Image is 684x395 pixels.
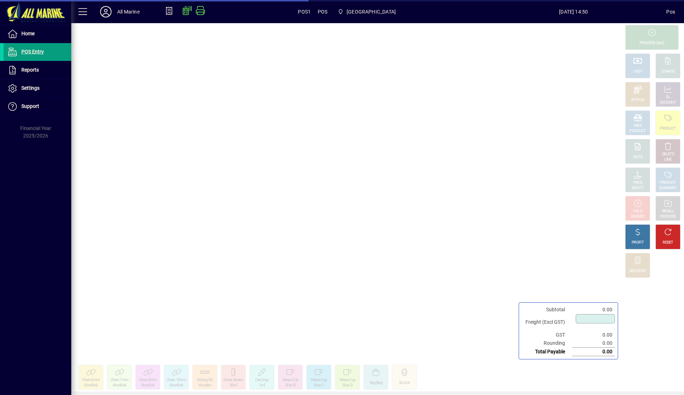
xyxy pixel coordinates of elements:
a: Support [4,98,71,115]
div: PROCESS SALE [639,41,664,46]
span: POS [318,6,328,17]
td: 0.00 [572,348,615,356]
div: DISCOUNT [629,269,646,274]
div: Rag Bag [369,380,382,386]
td: 0.00 [572,306,615,314]
div: Mixing Sti [197,378,213,383]
div: PRODUCT [660,126,676,131]
div: Meas Cup [311,378,327,383]
div: Shortlink [84,383,98,388]
td: Freight (Excl GST) [522,314,572,331]
div: RESET [663,240,673,245]
div: HOLD [633,209,642,214]
div: 2LCont [399,380,410,386]
div: Chain 7mm [110,378,129,383]
span: Support [21,103,39,109]
div: PRODUCT [660,180,676,186]
div: ACCOUNT [660,100,676,105]
td: Total Payable [522,348,572,356]
div: Meas Cup [283,378,298,383]
div: DELETE [662,152,674,157]
div: Shortlink [170,383,183,388]
div: Size C [314,383,324,388]
div: NOTE [633,155,642,160]
div: All Marine [117,6,140,17]
td: Subtotal [522,306,572,314]
div: EFTPOS [631,98,644,103]
div: PRODUCT [629,129,646,134]
span: Reports [21,67,39,73]
div: MISC [633,123,642,129]
span: Settings [21,85,40,91]
span: Port Road [335,5,399,18]
div: SELECT [632,186,644,191]
div: Pos [666,6,675,17]
div: INVOICE [631,214,644,219]
td: GST [522,331,572,339]
a: Reports [4,61,71,79]
div: Shortlink [113,383,126,388]
td: 0.00 [572,339,615,348]
div: PRICE [633,180,643,186]
div: Size B [285,383,295,388]
div: RECALL [662,209,674,214]
div: LINE [664,157,672,162]
span: Home [21,31,35,36]
span: POS Entry [21,49,44,54]
div: Shortlink [141,383,155,388]
div: 30ml [229,383,237,388]
div: PROFIT [632,240,644,245]
div: GL [666,95,670,100]
span: [DATE] 14:50 [481,6,666,17]
span: POS1 [298,6,311,17]
div: Cat Drop [255,378,268,383]
div: Chain 6mm [82,378,100,383]
div: Meas Beake [223,378,243,383]
a: Settings [4,79,71,97]
div: INVOICES [660,214,675,219]
td: Rounding [522,339,572,348]
div: CASH [633,69,642,74]
td: 0.00 [572,331,615,339]
a: Home [4,25,71,43]
span: [GEOGRAPHIC_DATA] [347,6,396,17]
div: Wooden [198,383,211,388]
div: Chain 8mm [139,378,157,383]
div: CHARGE [661,69,675,74]
div: Meas Cup [340,378,355,383]
button: Profile [94,5,117,18]
div: Size D [342,383,352,388]
div: Chain 10mm [166,378,186,383]
div: SUMMARY [659,186,677,191]
div: 1ml [259,383,265,388]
